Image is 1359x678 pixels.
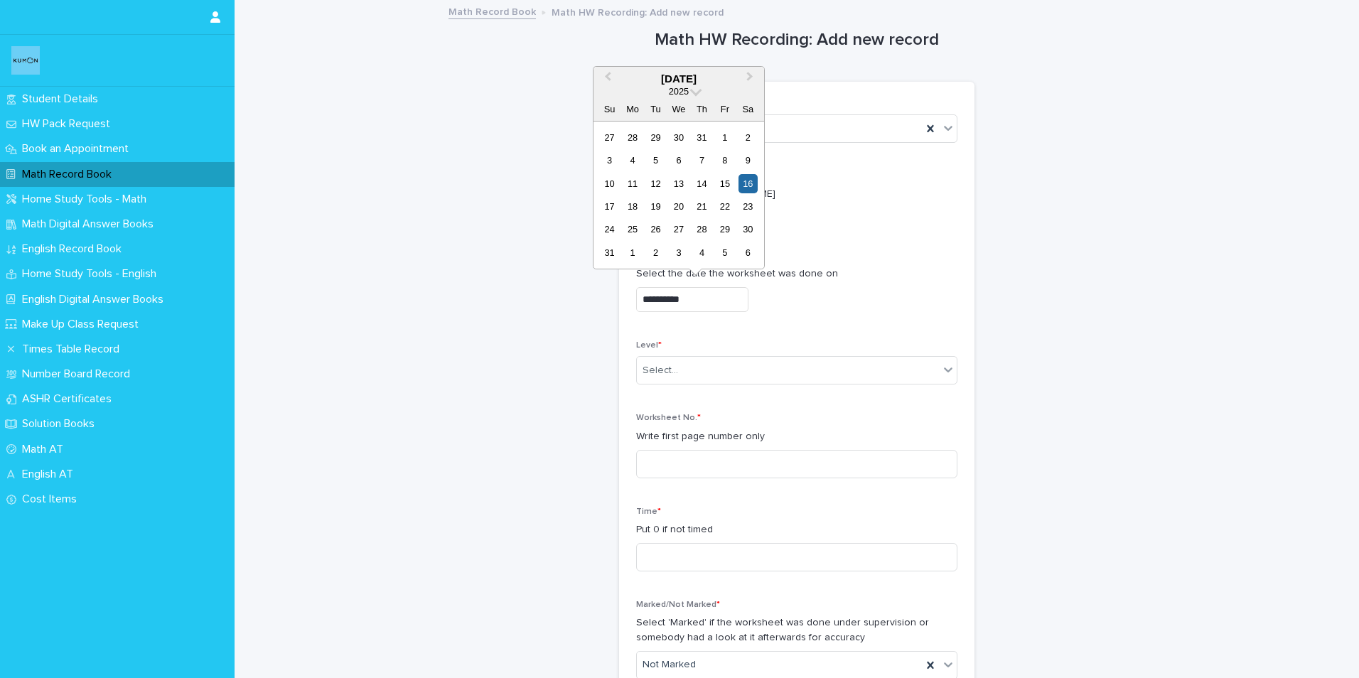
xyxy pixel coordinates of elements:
div: Choose Friday, August 15th, 2025 [715,174,734,193]
p: Math Digital Answer Books [16,217,165,231]
div: [DATE] [593,72,764,85]
div: Choose Sunday, August 3rd, 2025 [600,151,619,170]
p: Make Up Class Request [16,318,150,331]
p: Home Study Tools - English [16,267,168,281]
div: Select... [643,363,678,378]
div: Choose Thursday, July 31st, 2025 [692,128,711,147]
p: Math AT [16,443,75,456]
div: Mo [623,99,642,119]
div: Choose Tuesday, August 12th, 2025 [646,174,665,193]
div: Choose Tuesday, July 29th, 2025 [646,128,665,147]
div: Choose Saturday, August 30th, 2025 [738,220,758,239]
h1: Math HW Recording: Add new record [619,30,974,50]
div: Choose Wednesday, September 3rd, 2025 [669,243,688,262]
div: Choose Friday, September 5th, 2025 [715,243,734,262]
div: Choose Saturday, August 9th, 2025 [738,151,758,170]
div: Choose Sunday, August 10th, 2025 [600,174,619,193]
p: Select the date the worksheet was done on [636,267,957,281]
p: Solution Books [16,417,106,431]
p: English Record Book [16,242,133,256]
div: Choose Thursday, August 14th, 2025 [692,174,711,193]
div: Choose Monday, September 1st, 2025 [623,243,642,262]
p: Select 'H' for [PERSON_NAME] [636,187,957,202]
p: Book an Appointment [16,142,140,156]
p: Math HW Recording: Add new record [552,4,724,19]
a: Math Record Book [448,3,536,19]
div: Fr [715,99,734,119]
div: Choose Friday, August 1st, 2025 [715,128,734,147]
div: Choose Thursday, August 7th, 2025 [692,151,711,170]
p: Write first page number only [636,429,957,444]
span: Time [636,507,661,516]
div: Choose Thursday, August 21st, 2025 [692,197,711,216]
div: Choose Friday, August 22nd, 2025 [715,197,734,216]
div: Choose Monday, August 18th, 2025 [623,197,642,216]
div: Choose Monday, August 4th, 2025 [623,151,642,170]
p: Select 'Marked' if the worksheet was done under supervision or somebody had a look at it afterwar... [636,615,957,645]
p: English Digital Answer Books [16,293,175,306]
span: Not Marked [643,657,696,672]
div: Choose Thursday, August 28th, 2025 [692,220,711,239]
img: o6XkwfS7S2qhyeB9lxyF [11,46,40,75]
span: Marked/Not Marked [636,601,720,609]
p: Student Details [16,92,109,106]
div: Choose Tuesday, August 5th, 2025 [646,151,665,170]
div: Choose Sunday, August 17th, 2025 [600,197,619,216]
div: Choose Friday, August 8th, 2025 [715,151,734,170]
div: Choose Sunday, August 31st, 2025 [600,243,619,262]
div: Choose Wednesday, August 20th, 2025 [669,197,688,216]
p: H [636,208,957,222]
div: Sa [738,99,758,119]
div: Choose Saturday, September 6th, 2025 [738,243,758,262]
div: Choose Wednesday, July 30th, 2025 [669,128,688,147]
span: 2025 [669,86,689,97]
p: Home Study Tools - Math [16,193,158,206]
span: Level [636,341,662,350]
div: Choose Sunday, August 24th, 2025 [600,220,619,239]
p: Number Board Record [16,367,141,381]
span: Worksheet No. [636,414,701,422]
div: Choose Saturday, August 16th, 2025 [738,174,758,193]
div: We [669,99,688,119]
div: Choose Wednesday, August 27th, 2025 [669,220,688,239]
p: Times Table Record [16,343,131,356]
p: ASHR Certificates [16,392,123,406]
div: Choose Saturday, August 2nd, 2025 [738,128,758,147]
div: Choose Friday, August 29th, 2025 [715,220,734,239]
div: Choose Monday, July 28th, 2025 [623,128,642,147]
p: English AT [16,468,85,481]
div: Choose Monday, August 11th, 2025 [623,174,642,193]
div: Choose Wednesday, August 13th, 2025 [669,174,688,193]
p: Put 0 if not timed [636,522,957,537]
div: Choose Wednesday, August 6th, 2025 [669,151,688,170]
div: Choose Thursday, September 4th, 2025 [692,243,711,262]
div: Choose Sunday, July 27th, 2025 [600,128,619,147]
div: Choose Saturday, August 23rd, 2025 [738,197,758,216]
div: Tu [646,99,665,119]
div: Su [600,99,619,119]
div: Choose Tuesday, August 26th, 2025 [646,220,665,239]
p: HW Pack Request [16,117,122,131]
div: Choose Tuesday, September 2nd, 2025 [646,243,665,262]
div: Choose Monday, August 25th, 2025 [623,220,642,239]
div: Th [692,99,711,119]
p: Math Record Book [16,168,123,181]
button: Next Month [740,68,763,91]
button: Previous Month [595,68,618,91]
div: month 2025-08 [598,126,759,264]
p: Cost Items [16,493,88,506]
div: Choose Tuesday, August 19th, 2025 [646,197,665,216]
